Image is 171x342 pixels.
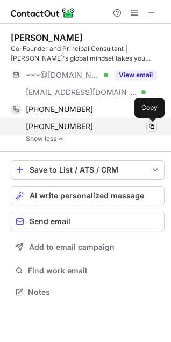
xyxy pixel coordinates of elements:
span: Notes [28,287,160,297]
span: [EMAIL_ADDRESS][DOMAIN_NAME] [26,87,138,97]
button: AI write personalized message [11,186,165,205]
button: Notes [11,285,165,300]
span: Find work email [28,266,160,276]
div: Co-Founder and Principal Consultant | [PERSON_NAME]'s global mindset takes you beyond boundaries ... [11,44,165,63]
button: Find work email [11,263,165,278]
img: ContactOut v5.3.10 [11,6,75,19]
button: Reveal Button [115,70,157,80]
div: [PERSON_NAME] [11,32,83,43]
span: AI write personalized message [30,191,144,200]
span: ***@[DOMAIN_NAME] [26,70,100,80]
button: save-profile-one-click [11,160,165,180]
img: - [58,135,64,143]
a: Show less [26,135,165,143]
span: [PHONE_NUMBER] [26,105,93,114]
span: Add to email campaign [29,243,115,251]
div: Save to List / ATS / CRM [30,166,146,174]
span: Send email [30,217,70,226]
button: Send email [11,212,165,231]
span: [PHONE_NUMBER] [26,122,93,131]
button: Add to email campaign [11,237,165,257]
